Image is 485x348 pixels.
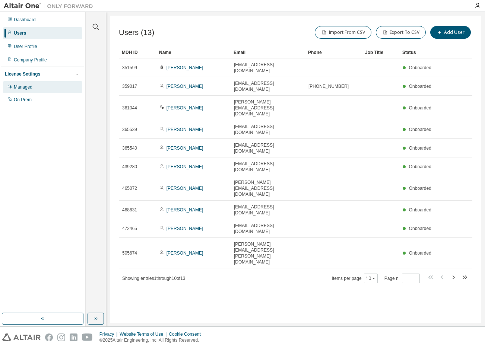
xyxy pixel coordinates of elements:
[376,26,426,39] button: Export To CSV
[409,84,431,89] span: Onboarded
[234,124,302,135] span: [EMAIL_ADDRESS][DOMAIN_NAME]
[234,47,302,58] div: Email
[315,26,371,39] button: Import From CSV
[45,333,53,341] img: facebook.svg
[14,30,26,36] div: Users
[409,146,431,151] span: Onboarded
[122,164,137,170] span: 439280
[122,185,137,191] span: 465072
[4,2,97,10] img: Altair One
[234,241,302,265] span: [PERSON_NAME][EMAIL_ADDRESS][PERSON_NAME][DOMAIN_NAME]
[234,142,302,154] span: [EMAIL_ADDRESS][DOMAIN_NAME]
[234,80,302,92] span: [EMAIL_ADDRESS][DOMAIN_NAME]
[234,161,302,173] span: [EMAIL_ADDRESS][DOMAIN_NAME]
[82,333,93,341] img: youtube.svg
[430,26,471,39] button: Add User
[409,164,431,169] span: Onboarded
[366,275,376,281] button: 10
[2,333,41,341] img: altair_logo.svg
[14,84,32,90] div: Managed
[409,186,431,191] span: Onboarded
[402,47,434,58] div: Status
[365,47,396,58] div: Job Title
[5,71,40,77] div: License Settings
[122,83,137,89] span: 359017
[57,333,65,341] img: instagram.svg
[234,223,302,234] span: [EMAIL_ADDRESS][DOMAIN_NAME]
[308,47,359,58] div: Phone
[167,65,203,70] a: [PERSON_NAME]
[167,207,203,213] a: [PERSON_NAME]
[122,105,137,111] span: 361044
[332,274,378,283] span: Items per page
[167,105,203,111] a: [PERSON_NAME]
[234,99,302,117] span: [PERSON_NAME][EMAIL_ADDRESS][DOMAIN_NAME]
[99,331,120,337] div: Privacy
[122,65,137,71] span: 351599
[122,207,137,213] span: 468631
[167,186,203,191] a: [PERSON_NAME]
[167,127,203,132] a: [PERSON_NAME]
[122,250,137,256] span: 505674
[14,44,37,50] div: User Profile
[14,97,32,103] div: On Prem
[167,164,203,169] a: [PERSON_NAME]
[169,331,205,337] div: Cookie Consent
[122,145,137,151] span: 365540
[70,333,77,341] img: linkedin.svg
[167,250,203,256] a: [PERSON_NAME]
[409,105,431,111] span: Onboarded
[120,331,169,337] div: Website Terms of Use
[234,62,302,74] span: [EMAIL_ADDRESS][DOMAIN_NAME]
[234,204,302,216] span: [EMAIL_ADDRESS][DOMAIN_NAME]
[122,226,137,232] span: 472465
[308,83,349,89] span: [PHONE_NUMBER]
[167,226,203,231] a: [PERSON_NAME]
[122,127,137,133] span: 365539
[167,146,203,151] a: [PERSON_NAME]
[409,207,431,213] span: Onboarded
[234,179,302,197] span: [PERSON_NAME][EMAIL_ADDRESS][DOMAIN_NAME]
[409,127,431,132] span: Onboarded
[122,276,186,281] span: Showing entries 1 through 10 of 13
[409,226,431,231] span: Onboarded
[167,84,203,89] a: [PERSON_NAME]
[119,28,154,37] span: Users (13)
[384,274,420,283] span: Page n.
[159,47,228,58] div: Name
[409,65,431,70] span: Onboarded
[14,57,47,63] div: Company Profile
[409,250,431,256] span: Onboarded
[122,47,153,58] div: MDH ID
[14,17,36,23] div: Dashboard
[99,337,205,344] p: © 2025 Altair Engineering, Inc. All Rights Reserved.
